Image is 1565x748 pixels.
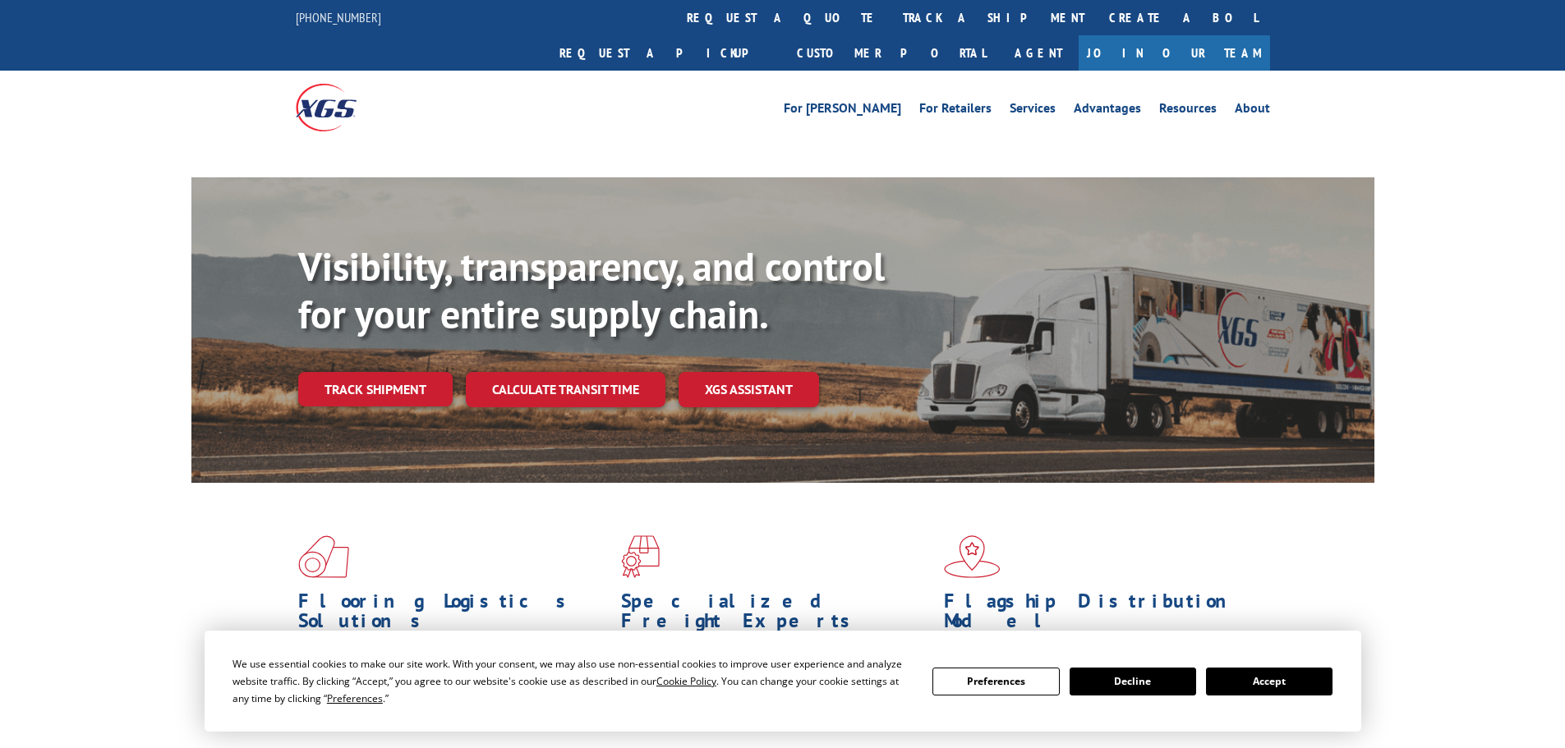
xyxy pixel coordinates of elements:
[785,35,998,71] a: Customer Portal
[298,372,453,406] a: Track shipment
[1159,102,1217,120] a: Resources
[1079,35,1270,71] a: Join Our Team
[1235,102,1270,120] a: About
[1070,668,1196,695] button: Decline
[1010,102,1056,120] a: Services
[1206,668,1333,695] button: Accept
[784,102,901,120] a: For [PERSON_NAME]
[466,372,665,407] a: Calculate transit time
[932,668,1059,695] button: Preferences
[621,535,660,578] img: xgs-icon-focused-on-flooring-red
[944,591,1254,639] h1: Flagship Distribution Model
[327,691,383,705] span: Preferences
[298,535,349,578] img: xgs-icon-total-supply-chain-intelligence-red
[944,535,1001,578] img: xgs-icon-flagship-distribution-model-red
[232,655,913,707] div: We use essential cookies to make our site work. With your consent, we may also use non-essential ...
[547,35,785,71] a: Request a pickup
[205,631,1361,732] div: Cookie Consent Prompt
[679,372,819,407] a: XGS ASSISTANT
[919,102,992,120] a: For Retailers
[298,241,885,339] b: Visibility, transparency, and control for your entire supply chain.
[656,674,716,688] span: Cookie Policy
[1074,102,1141,120] a: Advantages
[998,35,1079,71] a: Agent
[621,591,932,639] h1: Specialized Freight Experts
[298,591,609,639] h1: Flooring Logistics Solutions
[296,9,381,25] a: [PHONE_NUMBER]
